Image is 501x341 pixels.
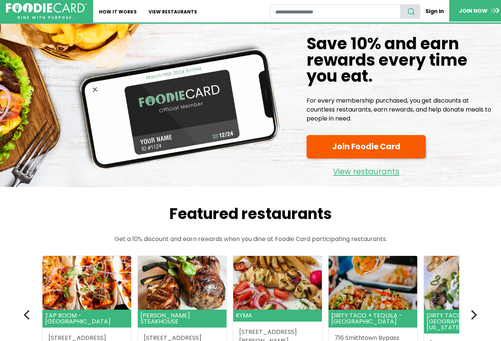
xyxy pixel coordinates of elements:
img: FoodieCard; Eat, Drink, Save, Donate [6,3,87,19]
button: Previous [20,307,36,323]
img: Kyma [233,256,322,310]
h1: Save 10% and earn rewards every time you eat. [307,36,495,84]
a: View restaurants [307,162,426,178]
p: Get a 10% discount and earn rewards when you dine at Foodie Card participating restaurants. [27,235,474,244]
a: Sign In [420,4,449,18]
img: Rothmann's Steakhouse [138,256,226,310]
h2: Featured restaurants [27,205,474,223]
button: Next [465,307,482,323]
header: [PERSON_NAME] Steakhouse [138,310,226,328]
input: restaurant search [270,4,401,19]
p: For every membership purchased, you get discounts at countless restaurants, earn rewards, and hel... [307,96,495,123]
header: Dirty Taco + Tequila - [GEOGRAPHIC_DATA] [329,310,417,328]
img: Dirty Taco + Tequila - Smithtown [329,256,417,310]
a: Join Foodie Card [307,135,426,159]
button: search [400,4,420,19]
header: Kyma [233,310,322,322]
img: Tap Room - Ronkonkoma [42,256,131,310]
header: Tap Room - [GEOGRAPHIC_DATA] [42,310,131,328]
